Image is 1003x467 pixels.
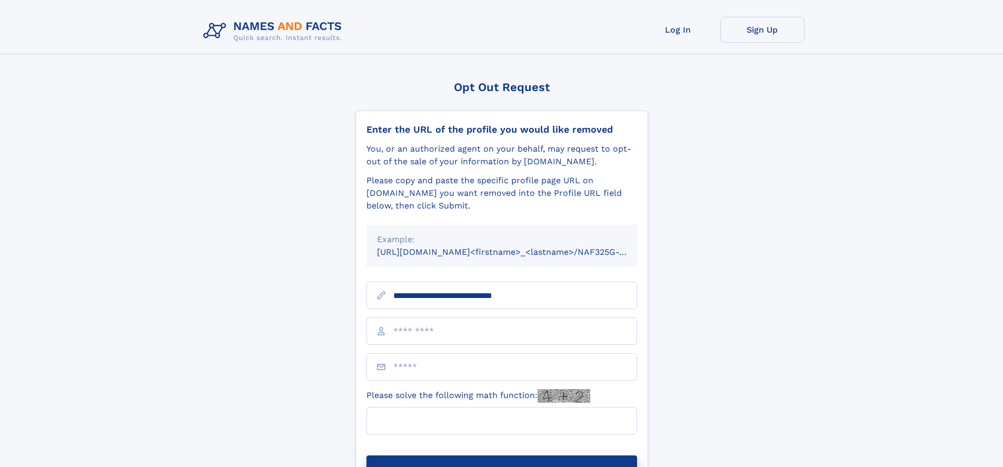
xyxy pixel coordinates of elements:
img: Logo Names and Facts [199,17,351,45]
div: Opt Out Request [355,81,648,94]
label: Please solve the following math function: [366,389,590,403]
a: Sign Up [720,17,805,43]
div: Example: [377,233,627,246]
div: Please copy and paste the specific profile page URL on [DOMAIN_NAME] you want removed into the Pr... [366,174,637,212]
div: You, or an authorized agent on your behalf, may request to opt-out of the sale of your informatio... [366,143,637,168]
a: Log In [636,17,720,43]
small: [URL][DOMAIN_NAME]<firstname>_<lastname>/NAF325G-xxxxxxxx [377,247,657,257]
div: Enter the URL of the profile you would like removed [366,124,637,135]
